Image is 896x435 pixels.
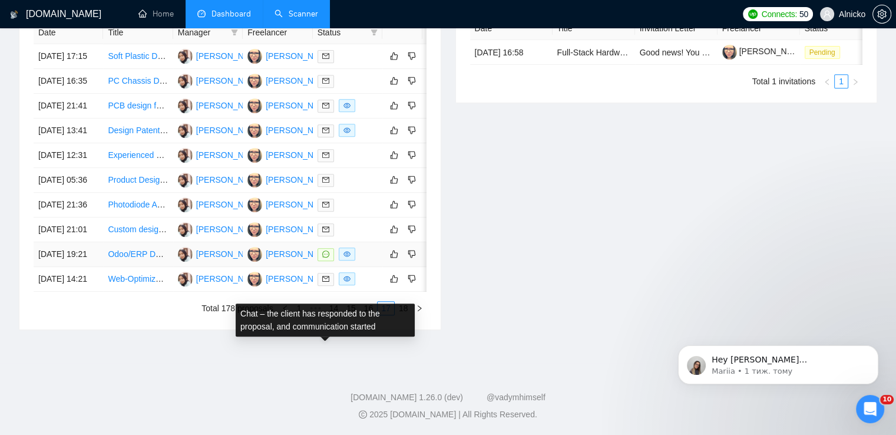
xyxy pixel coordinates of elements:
td: PC Chassis Design for Manufacturing [103,69,173,94]
button: dislike [405,49,419,63]
a: homeHome [138,9,174,19]
span: like [390,101,398,110]
span: eye [343,275,351,282]
img: AB [247,173,262,187]
div: [PERSON_NAME] [196,248,264,261]
img: logo [10,5,18,24]
span: like [390,249,398,259]
button: dislike [405,74,419,88]
button: dislike [405,197,419,212]
span: right [852,78,859,85]
div: [PERSON_NAME] [196,74,264,87]
span: Connects: [762,8,797,21]
img: upwork-logo.png [748,9,758,19]
button: left [820,74,834,88]
div: [PERSON_NAME] [266,99,333,112]
div: [PERSON_NAME] [266,198,333,211]
td: [DATE] 05:36 [34,168,103,193]
img: AB [247,98,262,113]
td: [DATE] 16:58 [470,40,553,65]
td: PCB design for system battery charger (3S LiPo) [103,94,173,118]
img: AB [247,49,262,64]
span: 10 [880,395,894,404]
img: AB [247,247,262,262]
img: NY [178,173,193,187]
span: like [390,150,398,160]
th: Freelancer [718,17,800,40]
td: Odoo/ERP Developer to Build Factory Management System for Bag Manufacturing (Ahmedabad, India) [103,242,173,267]
td: Custom design for a Juice wrld backpack [103,218,173,242]
span: user [823,10,831,18]
button: dislike [405,222,419,236]
span: setting [873,9,891,19]
a: [PERSON_NAME] [722,47,807,56]
th: Title [553,17,635,40]
span: right [416,305,423,312]
span: like [390,76,398,85]
span: dislike [408,126,416,135]
a: NY[PERSON_NAME] [178,75,264,85]
span: mail [322,201,329,208]
span: filter [231,29,238,36]
img: AB [247,74,262,88]
button: like [387,197,401,212]
img: NY [178,98,193,113]
button: dislike [405,123,419,137]
img: NY [178,74,193,88]
div: [PERSON_NAME] [196,272,264,285]
th: Status [800,17,882,40]
td: Soft Plastic Designer Needed for fishing lure development [103,44,173,69]
button: like [387,98,401,113]
span: mail [322,52,329,60]
span: mail [322,77,329,84]
a: AB[PERSON_NAME] [247,75,333,85]
span: dislike [408,150,416,160]
button: dislike [405,173,419,187]
img: AB [247,197,262,212]
a: AB[PERSON_NAME] [247,174,333,184]
button: like [387,272,401,286]
a: NY[PERSON_NAME] [178,51,264,60]
a: AB[PERSON_NAME] [247,125,333,134]
span: dislike [408,225,416,234]
div: Chat – the client has responded to the proposal, and communication started [236,304,415,337]
li: Next Page [848,74,862,88]
span: dislike [408,101,416,110]
span: Status [318,26,366,39]
td: [DATE] 13:41 [34,118,103,143]
a: AB[PERSON_NAME] [247,199,333,209]
img: NY [178,197,193,212]
a: NY[PERSON_NAME] [178,273,264,283]
a: Pending [805,47,845,57]
div: [PERSON_NAME] [196,223,264,236]
li: Previous Page [820,74,834,88]
a: AB[PERSON_NAME] [247,224,333,233]
img: c1EWoXgsOV8R0BA8fxa_N46MDR1AGPbkr0AdiEBYf1ZQMUe4LnEEu2Zo7ozPG9AcGw [722,45,737,60]
a: NY[PERSON_NAME] [178,249,264,258]
a: Soft Plastic Designer Needed for fishing lure development [108,51,319,61]
li: Total 178 proposals [201,301,273,315]
a: NY[PERSON_NAME] [178,150,264,159]
td: Product Design for Innovative Portable Bidet [103,168,173,193]
span: mail [322,127,329,134]
span: mail [322,151,329,159]
span: Manager [178,26,226,39]
a: searchScanner [275,9,318,19]
div: [PERSON_NAME] [266,149,333,162]
button: dislike [405,148,419,162]
div: [PERSON_NAME] [266,272,333,285]
div: [PERSON_NAME] [196,198,264,211]
span: Dashboard [211,9,251,19]
div: [PERSON_NAME] [196,173,264,186]
td: Photodiode Amplifier Circuit [103,193,173,218]
img: AB [247,272,262,286]
span: mail [322,176,329,183]
span: mail [322,275,329,282]
th: Date [34,21,103,44]
span: eye [343,251,351,258]
a: PCB design for system battery charger (3S LiPo) [108,101,286,110]
a: AB[PERSON_NAME] [247,273,333,283]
